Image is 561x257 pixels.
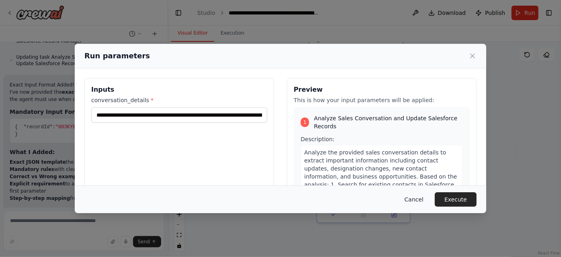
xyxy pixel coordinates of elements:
h3: Preview [294,85,470,95]
button: Cancel [398,192,430,207]
span: Analyze the provided sales conversation details to extract important information including contac... [304,149,457,212]
p: This is how your input parameters will be applied: [294,96,470,104]
div: 1 [301,117,309,127]
h3: Inputs [91,85,267,95]
label: conversation_details [91,96,267,104]
span: Description: [301,136,334,142]
span: Analyze Sales Conversation and Update Salesforce Records [314,114,463,130]
button: Execute [435,192,477,207]
h2: Run parameters [84,50,150,62]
